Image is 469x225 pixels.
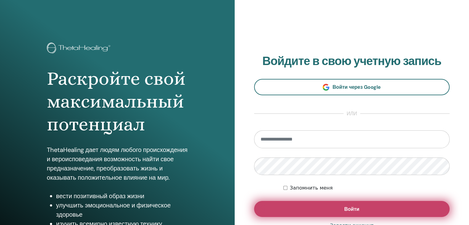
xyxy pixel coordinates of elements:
[332,84,381,90] font: Войти через Google
[283,184,450,192] div: Оставьте меня аутентифицированным на неопределенный срок или пока я не выйду из системы вручную
[254,79,450,95] a: Войти через Google
[290,185,333,191] font: Запомнить меня
[344,206,359,212] font: Войти
[254,201,450,217] button: Войти
[262,53,441,69] font: Войдите в свою учетную запись
[56,201,171,219] font: улучшить эмоциональное и физическое здоровье
[56,192,144,200] font: вести позитивный образ жизни
[47,67,186,135] font: Раскройте свой максимальный потенциал
[47,146,187,182] font: ThetaHealing дает людям любого происхождения и вероисповедания возможность найти свое предназначе...
[347,110,357,117] font: или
